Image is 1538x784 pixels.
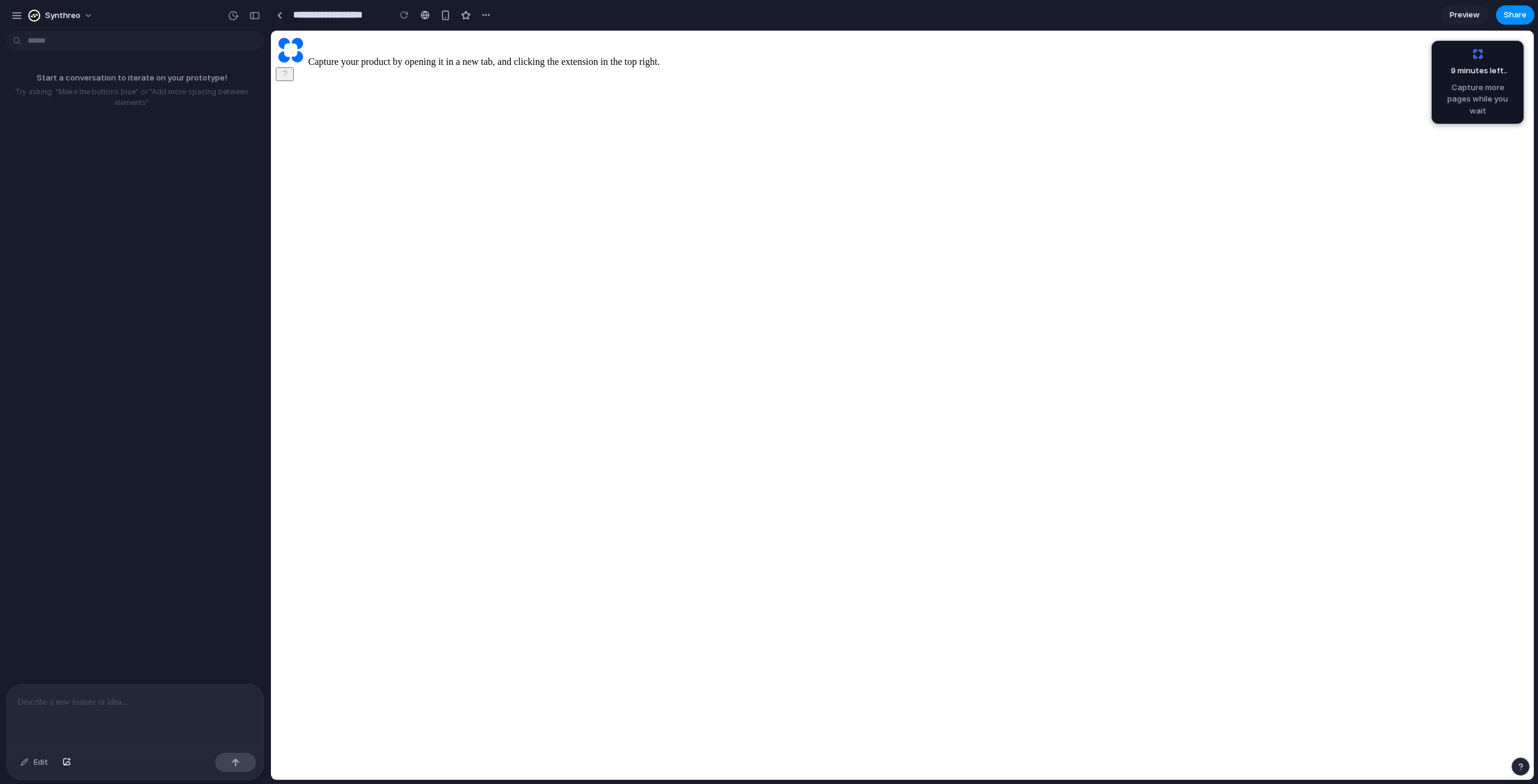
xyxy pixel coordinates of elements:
[1442,65,1507,77] span: 9 minutes left ..
[5,72,258,84] p: Start a conversation to iterate on your prototype!
[1504,9,1527,21] span: Share
[5,87,258,108] p: Try asking: "Make the buttons blue" or "Add more spacing between elements"
[1439,82,1516,117] span: Capture more pages while you wait
[45,10,81,22] span: Synthreo
[37,26,389,36] span: Capture your product by opening it in a new tab, and clicking the extension in the top right.
[23,6,99,25] button: Synthreo
[1496,5,1534,25] button: Share
[1441,5,1489,25] a: Preview
[1450,9,1480,21] span: Preview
